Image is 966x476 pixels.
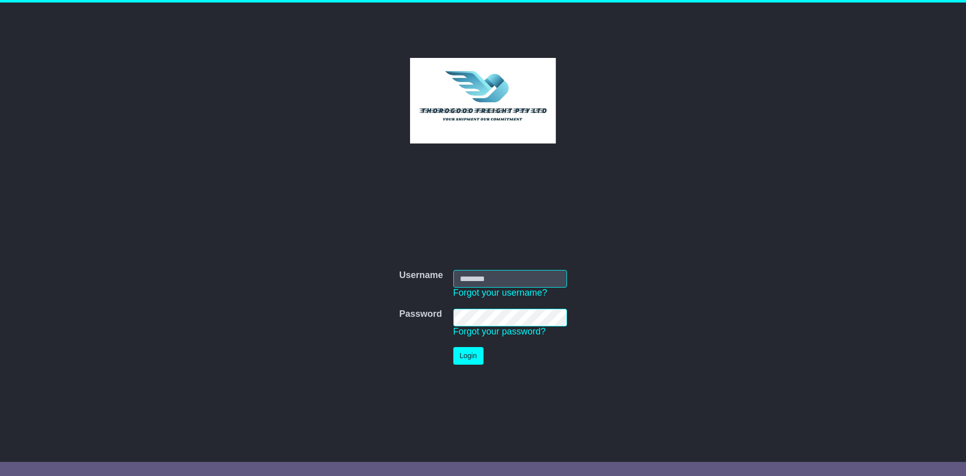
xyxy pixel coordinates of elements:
[453,347,484,365] button: Login
[399,309,442,320] label: Password
[410,58,556,144] img: Thorogood Freight Pty Ltd
[453,288,547,298] a: Forgot your username?
[453,326,546,336] a: Forgot your password?
[399,270,443,281] label: Username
